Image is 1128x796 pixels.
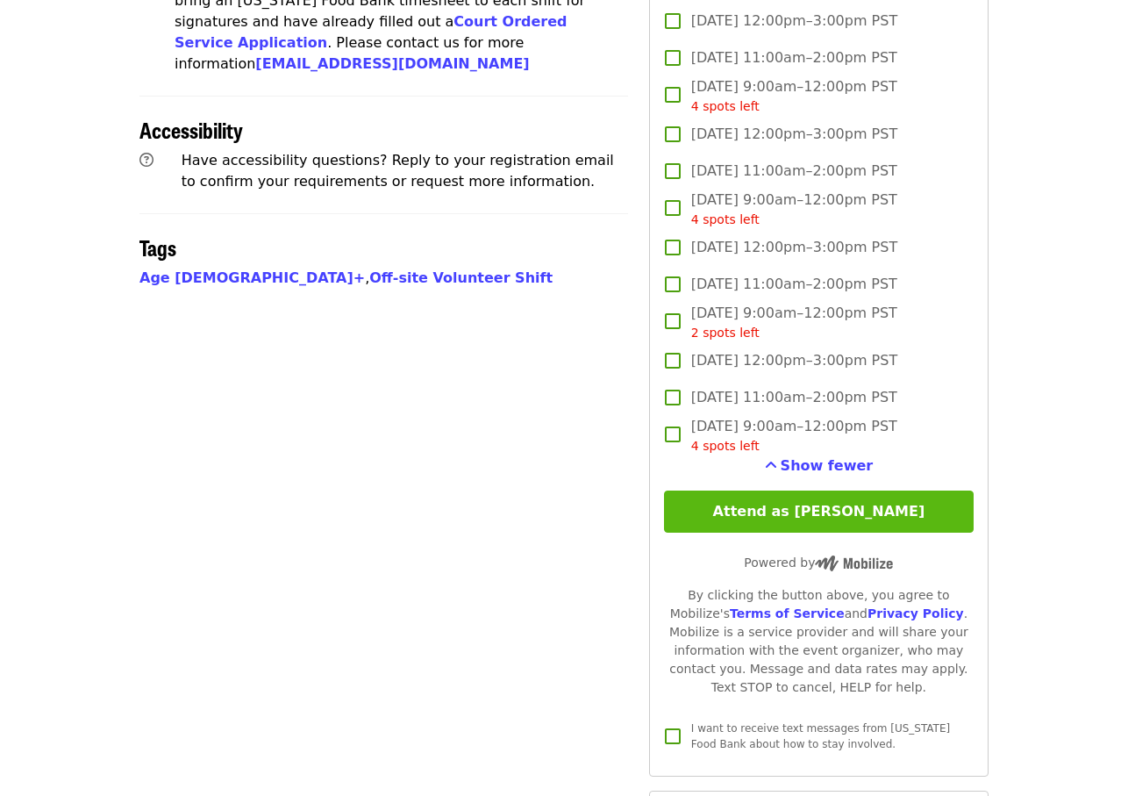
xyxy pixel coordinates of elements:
[765,455,874,477] button: See more timeslots
[691,387,897,408] span: [DATE] 11:00am–2:00pm PST
[691,237,897,258] span: [DATE] 12:00pm–3:00pm PST
[691,161,897,182] span: [DATE] 11:00am–2:00pm PST
[691,124,897,145] span: [DATE] 12:00pm–3:00pm PST
[781,457,874,474] span: Show fewer
[369,269,553,286] a: Off-site Volunteer Shift
[691,11,897,32] span: [DATE] 12:00pm–3:00pm PST
[139,269,369,286] span: ,
[691,47,897,68] span: [DATE] 11:00am–2:00pm PST
[255,55,529,72] a: [EMAIL_ADDRESS][DOMAIN_NAME]
[139,114,243,145] span: Accessibility
[664,491,974,533] button: Attend as [PERSON_NAME]
[139,152,153,169] i: question-circle icon
[730,606,845,620] a: Terms of Service
[691,274,897,295] span: [DATE] 11:00am–2:00pm PST
[139,232,176,262] span: Tags
[867,606,964,620] a: Privacy Policy
[691,722,950,750] span: I want to receive text messages from [US_STATE] Food Bank about how to stay involved.
[815,556,893,571] img: Powered by Mobilize
[691,326,760,340] span: 2 spots left
[691,416,897,455] span: [DATE] 9:00am–12:00pm PST
[139,269,365,286] a: Age [DEMOGRAPHIC_DATA]+
[691,439,760,453] span: 4 spots left
[691,350,897,371] span: [DATE] 12:00pm–3:00pm PST
[182,152,614,190] span: Have accessibility questions? Reply to your registration email to confirm your requirements or re...
[744,556,893,570] span: Powered by
[691,99,760,113] span: 4 spots left
[691,190,897,229] span: [DATE] 9:00am–12:00pm PST
[691,303,897,342] span: [DATE] 9:00am–12:00pm PST
[664,586,974,697] div: By clicking the button above, you agree to Mobilize's and . Mobilize is a service provider and wi...
[691,212,760,226] span: 4 spots left
[691,76,897,116] span: [DATE] 9:00am–12:00pm PST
